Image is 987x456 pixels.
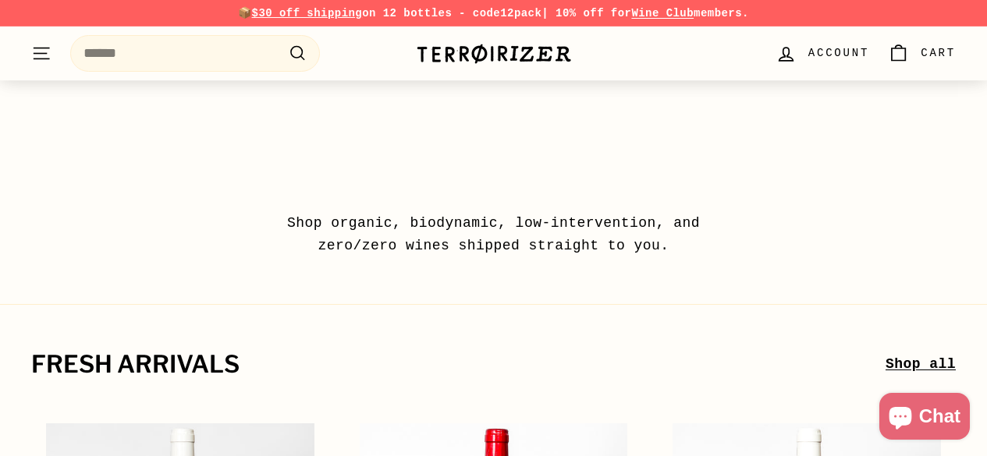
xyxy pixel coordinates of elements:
p: Shop organic, biodynamic, low-intervention, and zero/zero wines shipped straight to you. [252,212,736,257]
strong: 12pack [500,7,541,19]
span: Account [808,44,869,62]
span: $30 off shipping [252,7,363,19]
p: 📦 on 12 bottles - code | 10% off for members. [31,5,956,22]
a: Cart [879,30,965,76]
a: Account [766,30,879,76]
inbox-online-store-chat: Shopify online store chat [875,393,975,444]
a: Shop all [886,353,956,376]
a: Wine Club [631,7,694,19]
h2: fresh arrivals [31,352,886,378]
span: Cart [921,44,956,62]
